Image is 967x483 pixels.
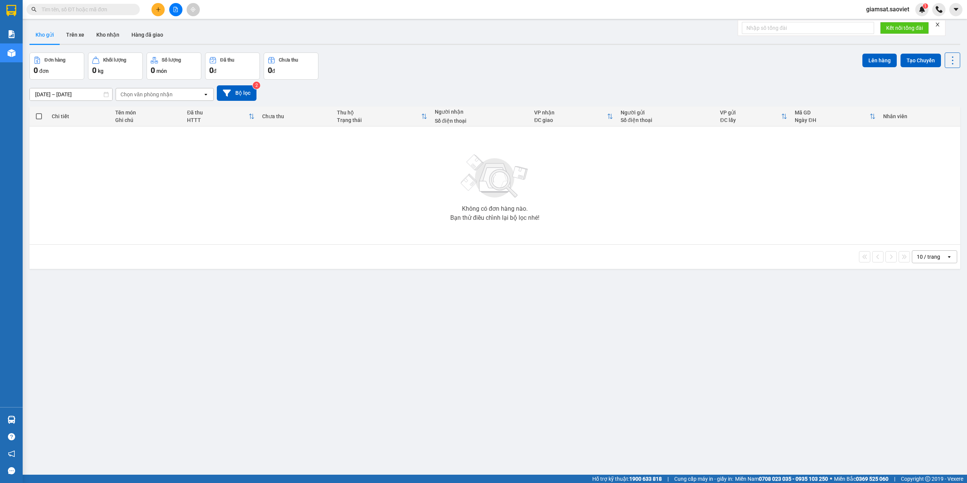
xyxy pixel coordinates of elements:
th: Toggle SortBy [333,106,431,127]
span: Cung cấp máy in - giấy in: [674,475,733,483]
div: VP nhận [534,110,607,116]
button: Tạo Chuyến [901,54,941,67]
input: Tìm tên, số ĐT hoặc mã đơn [42,5,131,14]
span: close [935,22,940,27]
span: question-circle [8,433,15,440]
sup: 1 [923,3,928,9]
div: Số lượng [162,57,181,63]
div: Không có đơn hàng nào. [462,206,528,212]
svg: open [946,254,952,260]
div: Tên món [115,110,179,116]
img: solution-icon [8,30,15,38]
div: Nhân viên [883,113,956,119]
th: Toggle SortBy [791,106,879,127]
button: file-add [169,3,182,16]
span: món [156,68,167,74]
div: Đã thu [220,57,234,63]
span: plus [156,7,161,12]
div: Số điện thoại [621,117,713,123]
div: ĐC giao [534,117,607,123]
svg: open [203,91,209,97]
span: 0 [209,66,213,75]
div: Trạng thái [337,117,421,123]
div: Ghi chú [115,117,179,123]
img: warehouse-icon [8,416,15,424]
span: copyright [925,476,930,481]
span: message [8,467,15,474]
input: Select a date range. [30,88,112,100]
span: Kết nối tổng đài [886,24,923,32]
strong: 1900 633 818 [629,476,662,482]
div: Ngày ĐH [795,117,870,123]
sup: 2 [253,82,260,89]
span: Hỗ trợ kỹ thuật: [592,475,662,483]
button: caret-down [949,3,962,16]
th: Toggle SortBy [716,106,791,127]
div: Thu hộ [337,110,421,116]
input: Nhập số tổng đài [742,22,874,34]
span: Miền Bắc [834,475,888,483]
th: Toggle SortBy [530,106,617,127]
button: Đơn hàng0đơn [29,52,84,80]
button: plus [151,3,165,16]
span: 0 [151,66,155,75]
div: Đã thu [187,110,248,116]
span: đ [272,68,275,74]
div: ĐC lấy [720,117,781,123]
div: HTTT [187,117,248,123]
span: | [667,475,669,483]
div: Khối lượng [103,57,126,63]
div: Số điện thoại [435,118,527,124]
img: svg+xml;base64,PHN2ZyBjbGFzcz0ibGlzdC1wbHVnX19zdmciIHhtbG5zPSJodHRwOi8vd3d3LnczLm9yZy8yMDAwL3N2Zy... [457,150,533,203]
span: giamsat.saoviet [860,5,915,14]
strong: 0369 525 060 [856,476,888,482]
div: Chọn văn phòng nhận [120,91,173,98]
div: Người gửi [621,110,713,116]
img: logo-vxr [6,5,16,16]
div: Chưa thu [279,57,298,63]
div: Người nhận [435,109,527,115]
span: caret-down [953,6,959,13]
strong: 0708 023 035 - 0935 103 250 [759,476,828,482]
span: ⚪️ [830,477,832,480]
span: Miền Nam [735,475,828,483]
span: 1 [924,3,927,9]
button: Kết nối tổng đài [880,22,929,34]
span: | [894,475,895,483]
span: đơn [39,68,49,74]
img: phone-icon [936,6,942,13]
span: kg [98,68,103,74]
span: 0 [34,66,38,75]
div: 10 / trang [917,253,940,261]
button: Khối lượng0kg [88,52,143,80]
span: file-add [173,7,178,12]
th: Toggle SortBy [183,106,258,127]
button: Chưa thu0đ [264,52,318,80]
span: search [31,7,37,12]
button: Số lượng0món [147,52,201,80]
span: 0 [268,66,272,75]
button: Trên xe [60,26,90,44]
div: Chưa thu [262,113,329,119]
div: Mã GD [795,110,870,116]
button: Lên hàng [862,54,897,67]
button: Đã thu0đ [205,52,260,80]
div: VP gửi [720,110,781,116]
button: Kho nhận [90,26,125,44]
div: Chi tiết [52,113,108,119]
span: 0 [92,66,96,75]
div: Bạn thử điều chỉnh lại bộ lọc nhé! [450,215,539,221]
span: đ [213,68,216,74]
span: aim [190,7,196,12]
button: aim [187,3,200,16]
button: Hàng đã giao [125,26,169,44]
button: Bộ lọc [217,85,256,101]
button: Kho gửi [29,26,60,44]
div: Đơn hàng [45,57,65,63]
span: notification [8,450,15,457]
img: warehouse-icon [8,49,15,57]
img: icon-new-feature [919,6,925,13]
